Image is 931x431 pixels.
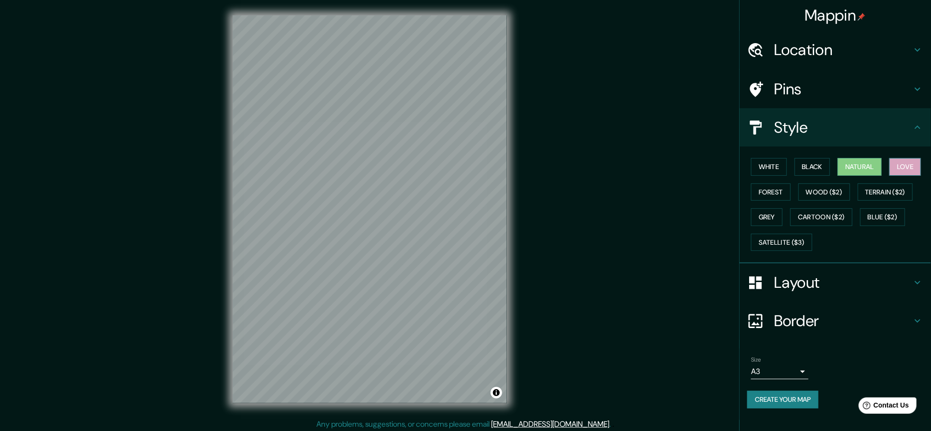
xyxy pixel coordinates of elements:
div: A3 [751,364,808,379]
p: Any problems, suggestions, or concerns please email . [317,419,611,430]
button: Black [795,158,830,176]
h4: Layout [774,273,912,292]
div: . [611,419,613,430]
button: Wood ($2) [798,183,850,201]
label: Size [751,356,761,364]
h4: Mappin [805,6,866,25]
iframe: Help widget launcher [846,394,920,420]
div: Location [740,31,931,69]
canvas: Map [233,15,507,403]
a: [EMAIL_ADDRESS][DOMAIN_NAME] [492,419,610,429]
button: Grey [751,208,783,226]
button: Blue ($2) [860,208,905,226]
button: Create your map [747,391,819,408]
button: Love [889,158,921,176]
h4: Location [774,40,912,59]
div: Border [740,302,931,340]
button: Satellite ($3) [751,234,812,251]
div: Style [740,108,931,147]
h4: Border [774,311,912,330]
div: . [613,419,615,430]
div: Pins [740,70,931,108]
button: White [751,158,787,176]
button: Toggle attribution [491,387,502,398]
button: Terrain ($2) [858,183,913,201]
button: Cartoon ($2) [790,208,852,226]
h4: Pins [774,79,912,99]
img: pin-icon.png [858,13,865,21]
button: Forest [751,183,791,201]
button: Natural [838,158,882,176]
h4: Style [774,118,912,137]
div: Layout [740,263,931,302]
